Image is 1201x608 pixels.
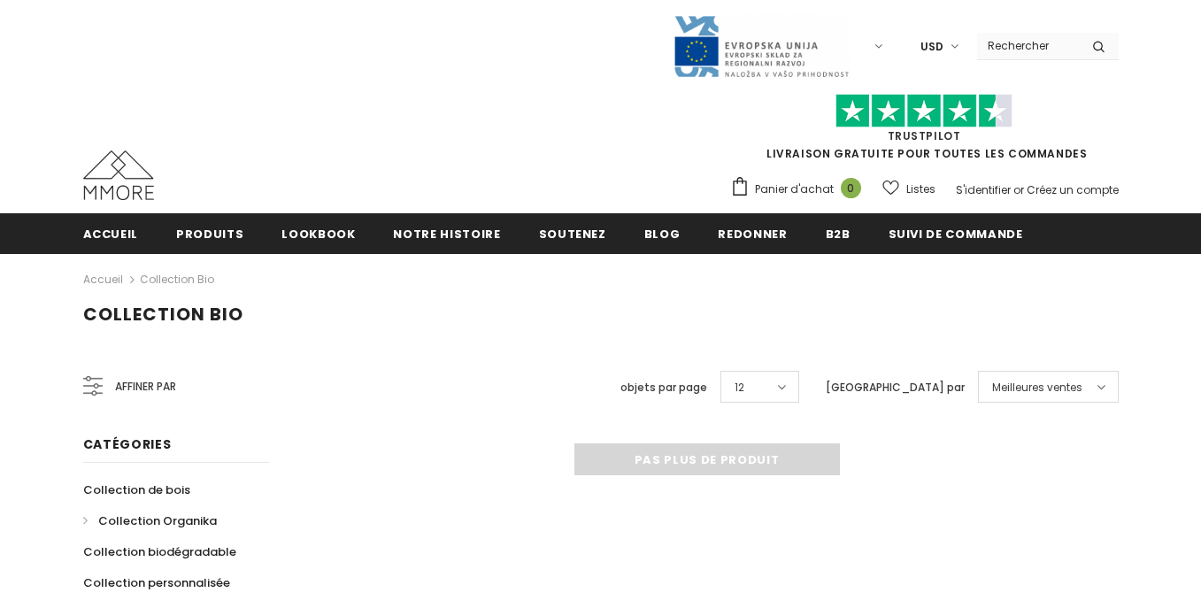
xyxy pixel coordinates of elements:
span: Redonner [718,226,787,242]
span: 0 [841,178,861,198]
a: Collection biodégradable [83,536,236,567]
a: B2B [826,213,851,253]
img: Faites confiance aux étoiles pilotes [835,94,1012,128]
span: Notre histoire [393,226,500,242]
img: Javni Razpis [673,14,850,79]
span: Affiner par [115,377,176,396]
a: Blog [644,213,681,253]
a: Lookbook [281,213,355,253]
a: Redonner [718,213,787,253]
span: Blog [644,226,681,242]
a: Collection personnalisée [83,567,230,598]
label: [GEOGRAPHIC_DATA] par [826,379,965,396]
input: Search Site [977,33,1079,58]
img: Cas MMORE [83,150,154,200]
a: Javni Razpis [673,38,850,53]
span: soutenez [539,226,606,242]
a: soutenez [539,213,606,253]
span: Lookbook [281,226,355,242]
label: objets par page [620,379,707,396]
span: Collection de bois [83,481,190,498]
span: Accueil [83,226,139,242]
span: B2B [826,226,851,242]
span: Panier d'achat [755,181,834,198]
span: 12 [735,379,744,396]
a: Créez un compte [1027,182,1119,197]
span: Collection personnalisée [83,574,230,591]
span: Suivi de commande [889,226,1023,242]
span: Collection Organika [98,512,217,529]
span: LIVRAISON GRATUITE POUR TOUTES LES COMMANDES [730,102,1119,161]
a: Suivi de commande [889,213,1023,253]
a: S'identifier [956,182,1011,197]
a: TrustPilot [888,128,961,143]
a: Collection Organika [83,505,217,536]
a: Accueil [83,213,139,253]
a: Accueil [83,269,123,290]
span: or [1013,182,1024,197]
span: USD [920,38,943,56]
span: Catégories [83,435,172,453]
span: Collection biodégradable [83,543,236,560]
a: Collection de bois [83,474,190,505]
a: Produits [176,213,243,253]
span: Collection Bio [83,302,243,327]
a: Listes [882,173,935,204]
span: Produits [176,226,243,242]
a: Notre histoire [393,213,500,253]
a: Collection Bio [140,272,214,287]
span: Listes [906,181,935,198]
span: Meilleures ventes [992,379,1082,396]
a: Panier d'achat 0 [730,176,870,203]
